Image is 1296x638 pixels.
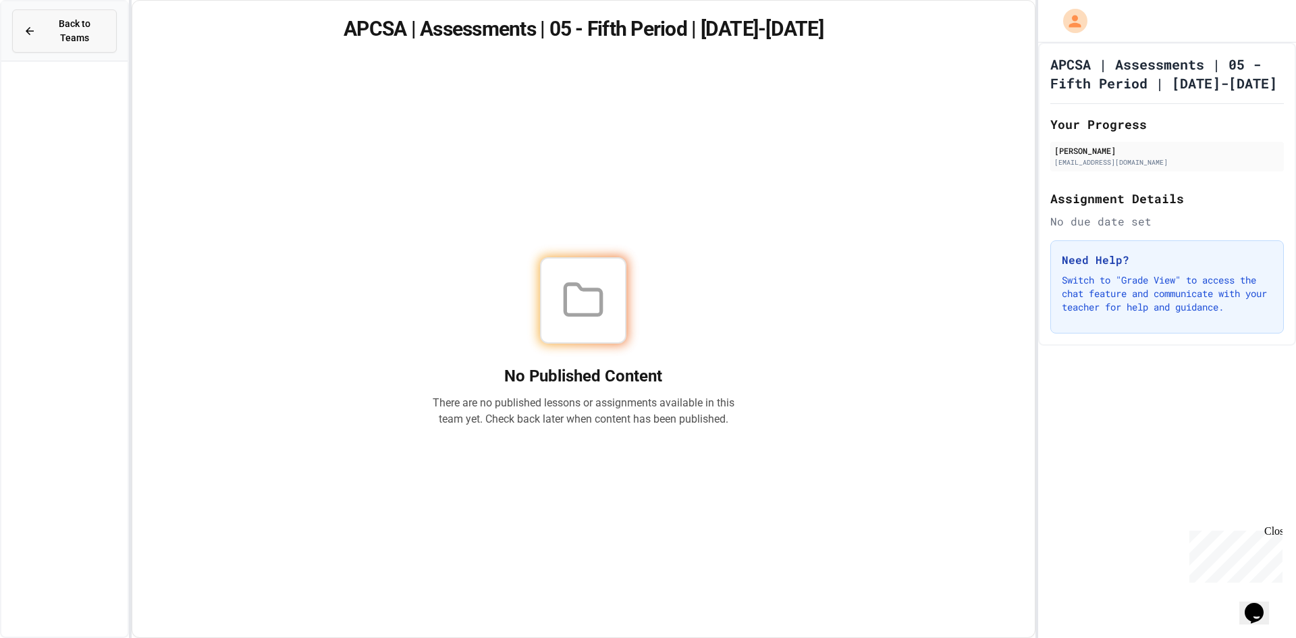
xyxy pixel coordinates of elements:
[1054,157,1280,167] div: [EMAIL_ADDRESS][DOMAIN_NAME]
[1050,213,1284,230] div: No due date set
[1050,55,1284,92] h1: APCSA | Assessments | 05 - Fifth Period | [DATE]-[DATE]
[1050,189,1284,208] h2: Assignment Details
[1054,144,1280,157] div: [PERSON_NAME]
[1184,525,1282,583] iframe: chat widget
[44,17,105,45] span: Back to Teams
[432,395,734,427] p: There are no published lessons or assignments available in this team yet. Check back later when c...
[5,5,93,86] div: Chat with us now!Close
[1239,584,1282,624] iframe: chat widget
[1049,5,1091,36] div: My Account
[1050,115,1284,134] h2: Your Progress
[148,17,1018,41] h1: APCSA | Assessments | 05 - Fifth Period | [DATE]-[DATE]
[1062,252,1272,268] h3: Need Help?
[12,9,117,53] button: Back to Teams
[1062,273,1272,314] p: Switch to "Grade View" to access the chat feature and communicate with your teacher for help and ...
[432,365,734,387] h2: No Published Content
